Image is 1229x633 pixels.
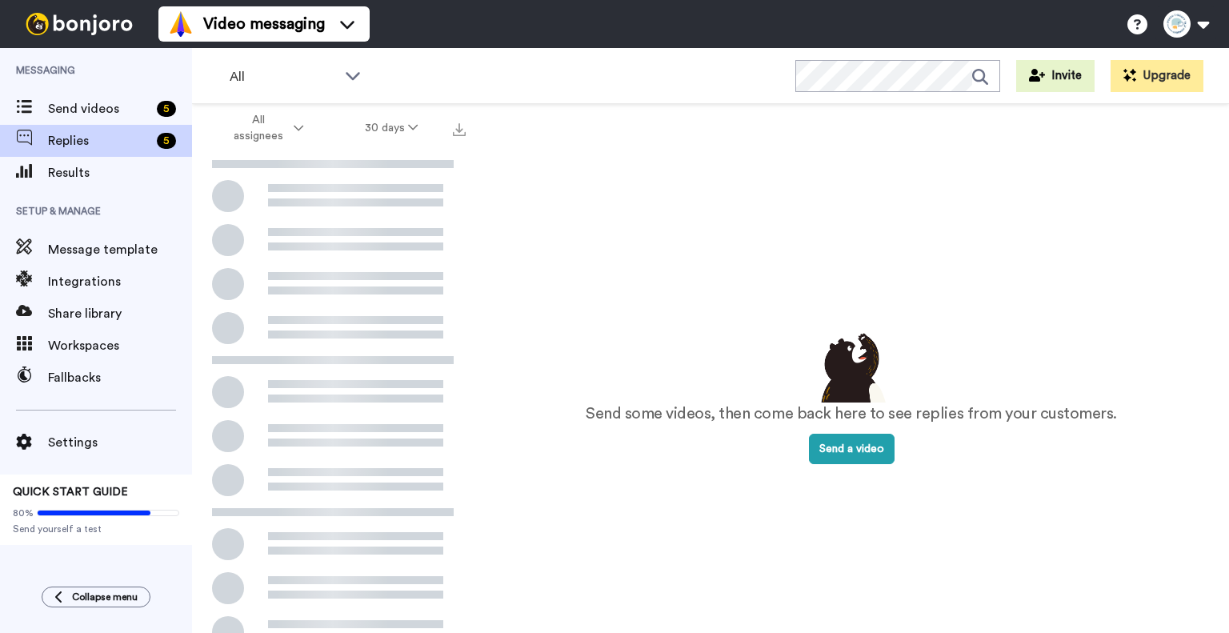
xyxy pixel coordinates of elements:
[334,114,449,142] button: 30 days
[48,368,192,387] span: Fallbacks
[586,403,1117,426] p: Send some videos, then come back here to see replies from your customers.
[13,487,128,498] span: QUICK START GUIDE
[1016,60,1095,92] button: Invite
[48,433,192,452] span: Settings
[195,106,334,150] button: All assignees
[19,13,139,35] img: bj-logo-header-white.svg
[157,133,176,149] div: 5
[48,272,192,291] span: Integrations
[48,163,192,182] span: Results
[48,240,192,259] span: Message template
[13,523,179,535] span: Send yourself a test
[809,443,895,455] a: Send a video
[48,336,192,355] span: Workspaces
[203,13,325,35] span: Video messaging
[48,131,150,150] span: Replies
[42,587,150,607] button: Collapse menu
[157,101,176,117] div: 5
[168,11,194,37] img: vm-color.svg
[453,123,466,136] img: export.svg
[809,434,895,464] button: Send a video
[226,112,290,144] span: All assignees
[230,67,337,86] span: All
[448,116,470,140] button: Export all results that match these filters now.
[1111,60,1203,92] button: Upgrade
[72,591,138,603] span: Collapse menu
[13,507,34,519] span: 80%
[48,99,150,118] span: Send videos
[48,304,192,323] span: Share library
[811,329,891,403] img: results-emptystates.png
